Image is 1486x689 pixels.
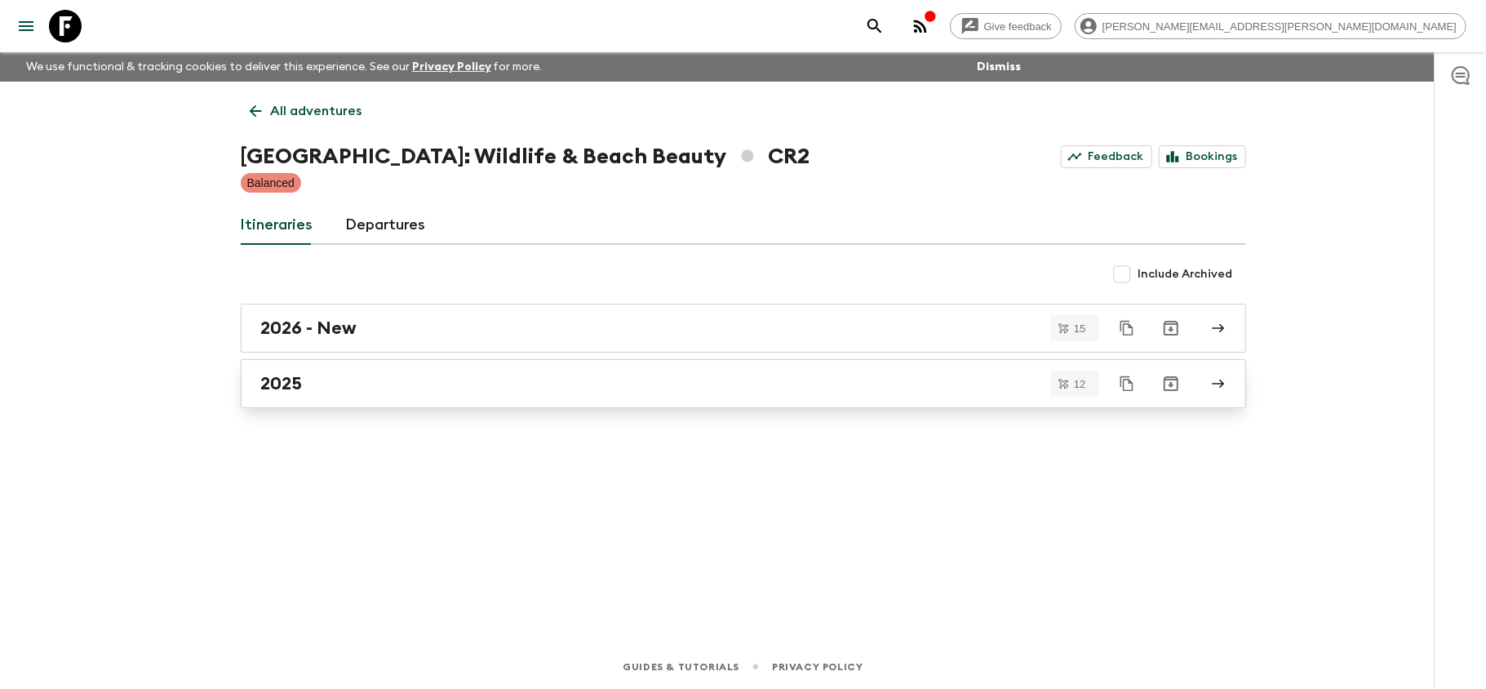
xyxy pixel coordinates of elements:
span: 15 [1064,323,1095,334]
h1: [GEOGRAPHIC_DATA]: Wildlife & Beach Beauty CR2 [241,140,810,173]
h2: 2025 [261,373,303,394]
a: All adventures [241,95,371,127]
a: Guides & Tutorials [623,658,739,676]
p: All adventures [271,101,362,121]
button: Duplicate [1112,313,1142,343]
h2: 2026 - New [261,318,357,339]
button: Archive [1155,367,1187,400]
a: Bookings [1159,145,1246,168]
span: Give feedback [975,20,1061,33]
a: Give feedback [950,13,1062,39]
a: 2025 [241,359,1246,408]
a: Privacy Policy [412,61,491,73]
a: Privacy Policy [772,658,863,676]
a: 2026 - New [241,304,1246,353]
button: Dismiss [973,56,1025,78]
span: 12 [1064,379,1095,389]
p: Balanced [247,175,295,191]
a: Feedback [1061,145,1152,168]
span: [PERSON_NAME][EMAIL_ADDRESS][PERSON_NAME][DOMAIN_NAME] [1093,20,1466,33]
button: menu [10,10,42,42]
button: Archive [1155,312,1187,344]
a: Itineraries [241,206,313,245]
span: Include Archived [1138,266,1233,282]
a: Departures [346,206,426,245]
button: Duplicate [1112,369,1142,398]
div: [PERSON_NAME][EMAIL_ADDRESS][PERSON_NAME][DOMAIN_NAME] [1075,13,1466,39]
button: search adventures [858,10,891,42]
p: We use functional & tracking cookies to deliver this experience. See our for more. [20,52,549,82]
